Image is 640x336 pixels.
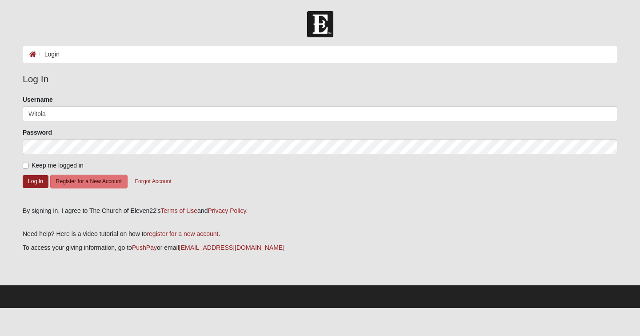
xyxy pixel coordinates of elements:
a: PushPay [132,244,157,251]
a: Terms of Use [161,207,197,214]
a: [EMAIL_ADDRESS][DOMAIN_NAME] [179,244,284,251]
label: Username [23,95,53,104]
button: Forgot Account [129,175,177,188]
legend: Log In [23,72,617,86]
input: Keep me logged in [23,163,28,168]
a: register for a new account [147,230,218,237]
img: Church of Eleven22 Logo [307,11,333,37]
button: Log In [23,175,48,188]
span: Keep me logged in [32,162,84,169]
label: Password [23,128,52,137]
p: To access your giving information, go to or email [23,243,617,252]
p: Need help? Here is a video tutorial on how to . [23,229,617,239]
div: By signing in, I agree to The Church of Eleven22's and . [23,206,617,216]
a: Privacy Policy [208,207,246,214]
li: Login [36,50,60,59]
button: Register for a New Account [50,175,128,188]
